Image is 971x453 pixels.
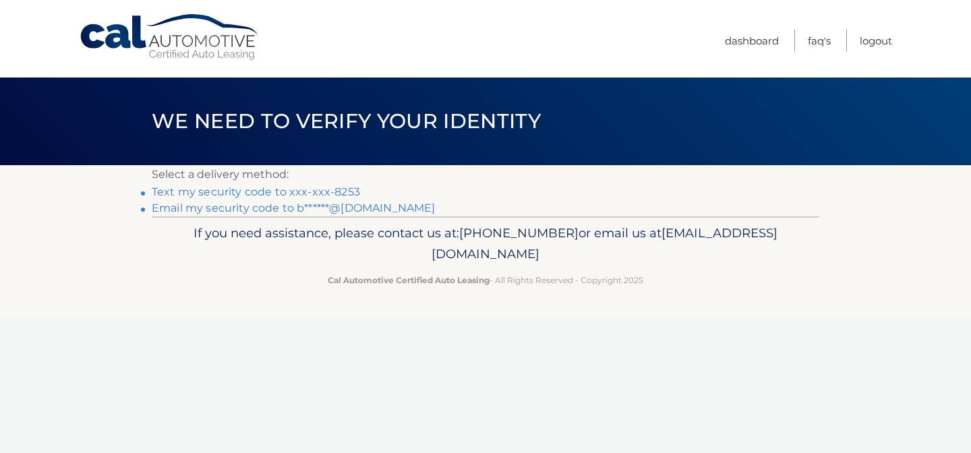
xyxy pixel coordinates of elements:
[160,222,811,266] p: If you need assistance, please contact us at: or email us at
[808,30,831,52] a: FAQ's
[459,225,579,241] span: [PHONE_NUMBER]
[328,275,490,285] strong: Cal Automotive Certified Auto Leasing
[152,109,541,133] span: We need to verify your identity
[152,185,360,198] a: Text my security code to xxx-xxx-8253
[160,273,811,287] p: - All Rights Reserved - Copyright 2025
[152,165,819,184] p: Select a delivery method:
[152,202,436,214] a: Email my security code to b******@[DOMAIN_NAME]
[79,13,261,61] a: Cal Automotive
[860,30,892,52] a: Logout
[725,30,779,52] a: Dashboard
